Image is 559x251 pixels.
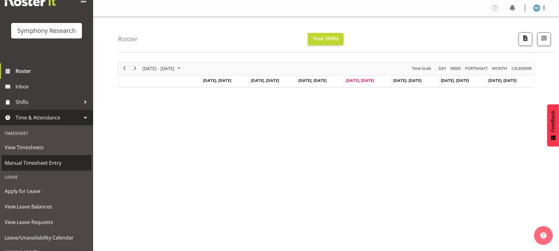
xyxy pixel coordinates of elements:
img: foziah-dean1868.jpg [533,4,540,12]
span: [DATE] - [DATE] [142,65,175,72]
span: Manual Timesheet Entry [5,158,88,168]
button: Timeline Day [438,65,447,72]
button: Your Shifts [308,33,344,45]
img: help-xxl-2.png [540,232,547,239]
h4: Roster [118,35,138,43]
span: [DATE], [DATE] [251,78,279,83]
a: View Leave Requests [2,214,92,230]
a: Apply for Leave [2,183,92,199]
button: Filter Shifts [537,32,551,46]
button: Feedback - Show survey [547,104,559,146]
button: Time Scale [411,65,432,72]
span: [DATE], [DATE] [346,78,374,83]
div: Symphony Research [17,26,76,35]
button: Fortnight [464,65,489,72]
span: Time Scale [411,65,432,72]
span: Shifts [16,97,81,107]
span: Week [450,65,462,72]
button: September 2025 [142,65,183,72]
span: View Timesheets [5,143,88,152]
span: Your Shifts [313,35,339,42]
span: View Leave Requests [5,217,88,227]
button: Previous [120,65,129,72]
span: Inbox [16,82,90,91]
div: September 15 - 21, 2025 [140,62,184,75]
span: Day [438,65,447,72]
span: Feedback [550,110,556,132]
span: [DATE], [DATE] [298,78,327,83]
button: Download a PDF of the roster according to the set date range. [519,32,532,46]
span: Roster [16,66,90,76]
button: Timeline Month [491,65,508,72]
button: Month [511,65,533,72]
span: Time & Attendance [16,113,81,122]
span: Leave/Unavailability Calendar [5,233,88,242]
span: Apply for Leave [5,186,88,196]
div: Timesheet [2,127,92,140]
span: calendar [511,65,532,72]
a: Manual Timesheet Entry [2,155,92,171]
span: [DATE], [DATE] [441,78,469,83]
div: Leave [2,171,92,183]
span: Fortnight [465,65,488,72]
div: next period [130,62,140,75]
span: Month [491,65,508,72]
button: Timeline Week [449,65,462,72]
a: View Leave Balances [2,199,92,214]
a: Leave/Unavailability Calendar [2,230,92,245]
span: [DATE], [DATE] [393,78,422,83]
span: View Leave Balances [5,202,88,211]
button: Next [131,65,139,72]
div: previous period [119,62,130,75]
div: Timeline Week of September 18, 2025 [118,62,534,87]
span: [DATE], [DATE] [488,78,516,83]
a: View Timesheets [2,140,92,155]
span: [DATE], [DATE] [203,78,231,83]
